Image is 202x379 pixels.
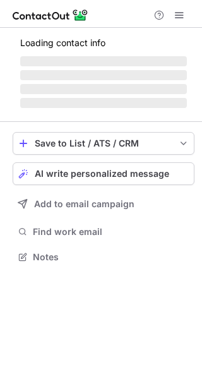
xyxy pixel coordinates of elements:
button: AI write personalized message [13,162,194,185]
p: Loading contact info [20,38,187,48]
button: Add to email campaign [13,193,194,215]
span: ‌ [20,56,187,66]
span: AI write personalized message [35,169,169,179]
button: Notes [13,248,194,266]
span: Add to email campaign [34,199,134,209]
span: ‌ [20,98,187,108]
button: save-profile-one-click [13,132,194,155]
button: Find work email [13,223,194,241]
span: ‌ [20,70,187,80]
span: Find work email [33,226,189,238]
div: Save to List / ATS / CRM [35,138,172,148]
img: ContactOut v5.3.10 [13,8,88,23]
span: Notes [33,251,189,263]
span: ‌ [20,84,187,94]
